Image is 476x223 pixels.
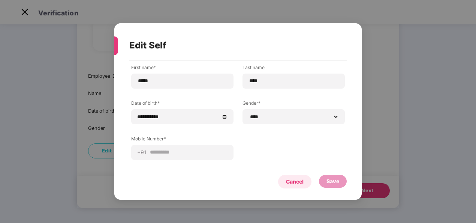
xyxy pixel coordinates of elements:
label: First name* [131,64,234,74]
label: Mobile Number* [131,136,234,145]
div: Cancel [286,178,304,186]
div: Edit Self [129,31,329,60]
label: Gender* [242,100,345,109]
div: Save [326,177,339,185]
label: Date of birth* [131,100,234,109]
label: Last name [242,64,345,74]
span: +91 [137,149,149,156]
